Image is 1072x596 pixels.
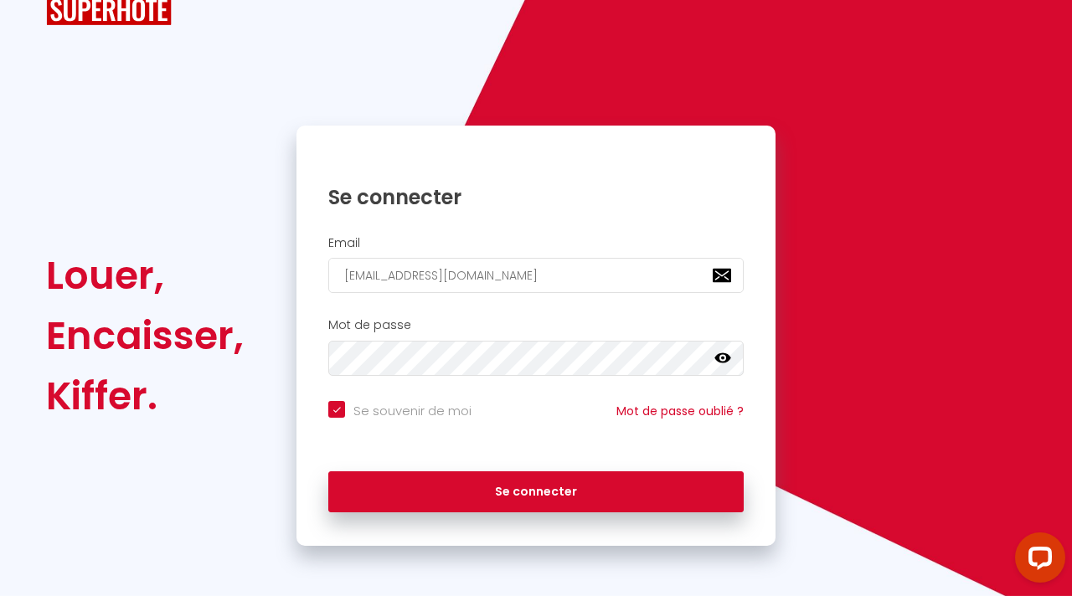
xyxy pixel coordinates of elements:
[328,318,744,332] h2: Mot de passe
[46,245,244,306] div: Louer,
[1002,526,1072,596] iframe: LiveChat chat widget
[328,184,744,210] h1: Se connecter
[46,366,244,426] div: Kiffer.
[328,471,744,513] button: Se connecter
[46,306,244,366] div: Encaisser,
[328,258,744,293] input: Ton Email
[328,236,744,250] h2: Email
[616,403,744,419] a: Mot de passe oublié ?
